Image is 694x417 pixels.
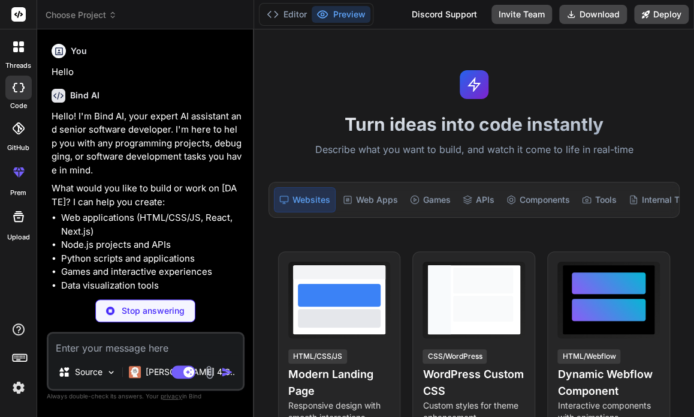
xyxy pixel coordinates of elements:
label: Upload [7,232,30,242]
label: prem [10,188,26,198]
h4: Dynamic Webflow Component [557,366,660,400]
p: [PERSON_NAME] 4 S.. [146,366,235,378]
p: Describe what you want to build, and watch it come to life in real-time [261,142,687,158]
p: Stop answering [122,305,185,317]
p: Always double-check its answers. Your in Bind [47,391,245,402]
h1: Turn ideas into code instantly [261,113,687,135]
li: Data visualization tools [61,279,242,293]
div: Games [405,187,455,212]
div: Websites [274,187,336,212]
p: What would you like to build or work on [DATE]? I can help you create: [52,182,242,209]
li: Node.js projects and APIs [61,238,242,252]
img: Claude 4 Sonnet [129,366,141,378]
button: Deploy [634,5,689,24]
div: Discord Support [405,5,484,24]
label: code [10,101,27,111]
p: Hello! I'm Bind AI, your expert AI assistant and senior software developer. I'm here to help you ... [52,110,242,178]
div: HTML/Webflow [557,349,620,364]
button: Invite Team [491,5,552,24]
button: Download [559,5,627,24]
div: Components [502,187,575,212]
span: Choose Project [46,9,117,21]
li: Games and interactive experiences [61,265,242,279]
label: threads [5,61,31,71]
h6: Bind AI [70,89,99,101]
h4: WordPress Custom CSS [423,366,525,400]
div: Web Apps [338,187,403,212]
h4: Modern Landing Page [288,366,391,400]
img: icon [221,366,233,378]
h6: You [71,45,87,57]
button: Editor [262,6,312,23]
p: Hello [52,65,242,79]
li: Python scripts and applications [61,252,242,266]
div: HTML/CSS/JS [288,349,347,364]
li: Web applications (HTML/CSS/JS, React, Next.js) [61,211,242,238]
img: attachment [203,365,216,379]
button: Preview [312,6,370,23]
div: APIs [458,187,499,212]
div: Tools [577,187,621,212]
img: settings [8,377,29,398]
img: Pick Models [106,367,116,377]
div: CSS/WordPress [423,349,487,364]
label: GitHub [7,143,29,153]
span: privacy [161,392,182,400]
p: Source [75,366,102,378]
